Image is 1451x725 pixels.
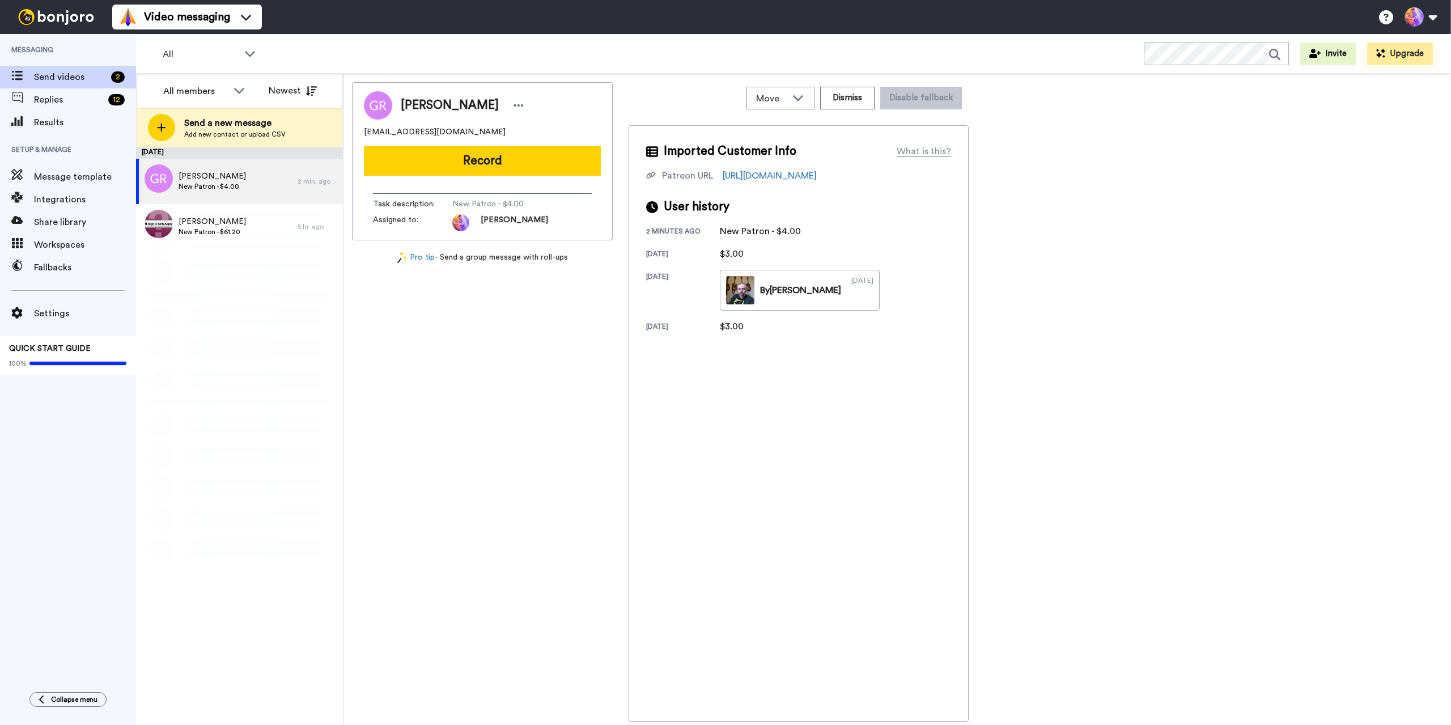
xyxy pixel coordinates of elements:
div: 12 [108,94,125,105]
img: 3b5ca286-1c7e-40ab-8951-b2fc4be59371.jpg [145,210,173,238]
span: All [163,48,239,61]
div: By [PERSON_NAME] [760,283,841,297]
span: Share library [34,215,136,229]
div: [DATE] [851,276,873,304]
span: Video messaging [144,9,230,25]
button: Dismiss [820,87,875,109]
span: New Patron - $4.00 [179,182,246,191]
span: Add new contact or upload CSV [184,130,286,139]
span: Results [34,116,136,129]
span: Move [756,92,787,105]
img: avatar [145,164,173,193]
div: 2 minutes ago [646,227,720,238]
span: Send videos [34,70,107,84]
span: New Patron - $4.00 [452,198,560,210]
span: New Patron - $61.20 [179,227,246,236]
span: Send a new message [184,116,286,130]
div: Patreon URL [662,169,713,183]
span: Settings [34,307,136,320]
span: User history [664,198,729,215]
div: [DATE] [646,322,720,333]
div: [DATE] [136,147,343,159]
a: By[PERSON_NAME][DATE] [720,270,880,311]
span: Fallbacks [34,261,136,274]
span: [PERSON_NAME] [481,214,548,231]
div: 2 min. ago [298,177,337,186]
span: Collapse menu [51,695,97,704]
div: [DATE] [646,249,720,261]
div: $3.00 [720,320,777,333]
div: What is this? [897,145,951,158]
div: New Patron - $4.00 [720,224,801,238]
img: magic-wand.svg [397,252,408,264]
span: [PERSON_NAME] [179,216,246,227]
span: Task description : [373,198,452,210]
div: [DATE] [646,272,720,311]
span: Assigned to: [373,214,452,231]
div: All members [163,84,228,98]
span: QUICK START GUIDE [9,345,91,353]
a: Pro tip [397,252,435,264]
button: Newest [260,79,325,102]
span: [PERSON_NAME] [179,171,246,182]
button: Invite [1300,43,1356,65]
div: $3.00 [720,247,777,261]
img: Image of Gaurav Roy [364,91,392,120]
div: 5 hr. ago [298,222,337,231]
img: bj-logo-header-white.svg [14,9,99,25]
span: Message template [34,170,136,184]
img: photo.jpg [452,214,469,231]
span: Workspaces [34,238,136,252]
div: 2 [111,71,125,83]
button: Disable fallback [880,87,962,109]
span: Replies [34,93,104,107]
span: Imported Customer Info [664,143,796,160]
button: Record [364,146,601,176]
span: Integrations [34,193,136,206]
img: edcc9a59-13e3-4133-9bad-ff3384621977_0000.jpg [726,276,754,304]
button: Collapse menu [29,692,107,707]
span: [PERSON_NAME] [401,97,499,114]
a: [URL][DOMAIN_NAME] [723,171,817,180]
span: 100% [9,359,27,368]
div: - Send a group message with roll-ups [352,252,613,264]
img: vm-color.svg [119,8,137,26]
span: [EMAIL_ADDRESS][DOMAIN_NAME] [364,126,506,138]
button: Upgrade [1367,43,1433,65]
